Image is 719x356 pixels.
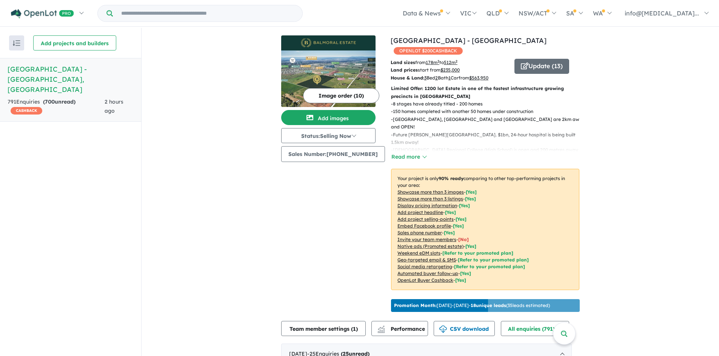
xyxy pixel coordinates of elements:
[397,209,443,215] u: Add project headline
[397,243,463,249] u: Native ads (Promoted estate)
[445,209,456,215] span: [ Yes ]
[440,67,460,73] u: $ 235,000
[458,237,469,242] span: [ No ]
[8,98,105,116] div: 791 Enquir ies
[11,9,74,18] img: Openlot PRO Logo White
[394,47,463,55] span: OPENLOT $ 200 CASHBACK
[391,85,579,100] p: Limited Offer: 1200 lot Estate in one of the fastest infrastructure growing precincts in [GEOGRAP...
[391,59,509,66] p: from
[460,270,471,276] span: [Yes]
[371,321,428,336] button: Performance
[281,110,376,125] button: Add images
[448,75,451,81] u: 1
[353,325,356,332] span: 1
[397,257,456,263] u: Geo-targeted email & SMS
[397,230,442,235] u: Sales phone number
[391,36,547,45] a: [GEOGRAPHIC_DATA] - [GEOGRAPHIC_DATA]
[43,98,75,105] strong: ( unread)
[437,59,439,63] sup: 2
[391,116,585,131] p: - [GEOGRAPHIC_DATA], [GEOGRAPHIC_DATA] and [GEOGRAPHIC_DATA] are 2km away and OPEN!
[391,100,585,108] p: - 8 stages have already titled - 200 homes
[114,5,301,21] input: Try estate name, suburb, builder or developer
[397,237,456,242] u: Invite your team members
[281,50,376,107] img: Balmoral Estate - Strathtulloh
[456,59,457,63] sup: 2
[625,9,699,17] span: info@[MEDICAL_DATA]...
[391,131,585,147] p: - Future [PERSON_NAME][GEOGRAPHIC_DATA]. $1bn, 24-hour hospital is being built 1.5km away!
[397,216,454,222] u: Add project selling-points
[281,321,366,336] button: Team member settings (1)
[391,169,579,290] p: Your project is only comparing to other top-performing projects in your area: - - - - - - - - - -...
[105,98,123,114] span: 2 hours ago
[439,325,447,333] img: download icon
[465,196,476,202] span: [ Yes ]
[434,321,495,336] button: CSV download
[397,223,451,229] u: Embed Facebook profile
[379,325,425,332] span: Performance
[444,230,455,235] span: [ Yes ]
[514,59,569,74] button: Update (13)
[459,203,470,208] span: [ Yes ]
[45,98,55,105] span: 700
[378,325,385,330] img: line-chart.svg
[391,74,509,82] p: Bed Bath Car from
[456,216,467,222] span: [ Yes ]
[397,203,457,208] u: Display pricing information
[397,196,463,202] u: Showcase more than 3 listings
[397,270,458,276] u: Automated buyer follow-up
[377,328,385,333] img: bar-chart.svg
[391,153,426,161] button: Read more
[394,303,437,308] b: Promotion Month:
[471,303,506,308] b: 18 unique leads
[444,60,457,65] u: 512 m
[391,67,418,73] b: Land prices
[11,107,42,115] span: CASHBACK
[435,75,438,81] u: 2
[439,60,457,65] span: to
[8,64,134,95] h5: [GEOGRAPHIC_DATA] - [GEOGRAPHIC_DATA] , [GEOGRAPHIC_DATA]
[33,35,116,50] button: Add projects and builders
[466,189,477,195] span: [ Yes ]
[397,277,453,283] u: OpenLot Buyer Cashback
[455,277,466,283] span: [Yes]
[397,264,452,269] u: Social media retargeting
[13,40,20,46] img: sort.svg
[465,243,476,249] span: [Yes]
[501,321,569,336] button: All enquiries (791)
[394,302,550,309] p: [DATE] - [DATE] - ( 35 leads estimated)
[281,35,376,107] a: Balmoral Estate - Strathtulloh LogoBalmoral Estate - Strathtulloh
[284,38,373,47] img: Balmoral Estate - Strathtulloh Logo
[458,257,529,263] span: [Refer to your promoted plan]
[391,60,415,65] b: Land sizes
[281,128,376,143] button: Status:Selling Now
[426,60,439,65] u: 178 m
[391,75,424,81] b: House & Land:
[424,75,426,81] u: 3
[454,264,525,269] span: [Refer to your promoted plan]
[303,88,379,103] button: Image order (10)
[439,176,463,181] b: 90 % ready
[391,66,509,74] p: start from
[397,250,440,256] u: Weekend eDM slots
[442,250,513,256] span: [Refer to your promoted plan]
[391,146,585,162] p: - [DEMOGRAPHIC_DATA] Regional College (High School) is open and 200 metres away from the estate! ...
[397,189,464,195] u: Showcase more than 3 images
[469,75,488,81] u: $ 563,950
[281,146,385,162] button: Sales Number:[PHONE_NUMBER]
[453,223,464,229] span: [ Yes ]
[391,108,585,115] p: - 150 homes completed with another 50 homes under construction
